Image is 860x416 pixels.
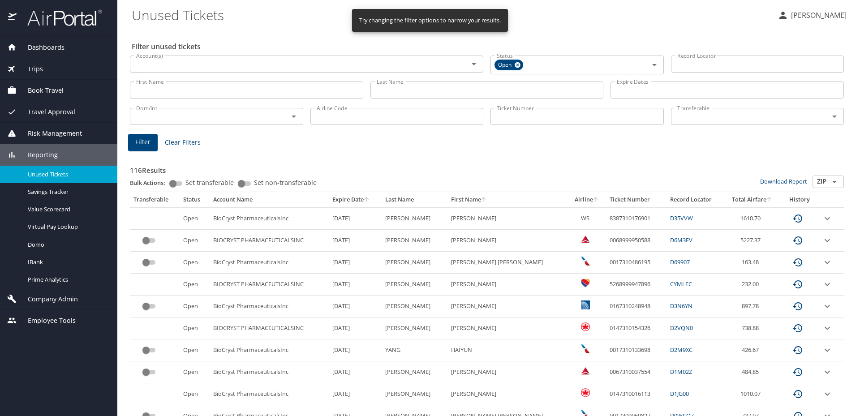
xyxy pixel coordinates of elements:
[606,339,666,361] td: 0017310133698
[180,274,210,296] td: Open
[17,64,43,74] span: Trips
[329,317,382,339] td: [DATE]
[581,344,590,353] img: American Airlines
[822,323,833,334] button: expand row
[329,252,382,274] td: [DATE]
[329,207,382,229] td: [DATE]
[494,60,523,70] div: Open
[17,129,82,138] span: Risk Management
[210,383,329,405] td: BioCryst PharmaceuticalsInc
[382,252,447,274] td: [PERSON_NAME]
[180,252,210,274] td: Open
[28,170,107,179] span: Unused Tickets
[17,86,64,95] span: Book Travel
[822,389,833,399] button: expand row
[606,317,666,339] td: 0147310154326
[606,274,666,296] td: 5268999947896
[382,207,447,229] td: [PERSON_NAME]
[670,236,692,244] a: D6M3FV
[724,361,780,383] td: 484.85
[670,280,692,288] a: CYMLFC
[724,383,780,405] td: 1010.07
[468,58,480,70] button: Open
[606,361,666,383] td: 0067310037554
[382,274,447,296] td: [PERSON_NAME]
[724,274,780,296] td: 232.00
[364,197,370,203] button: sort
[648,59,661,71] button: Open
[210,339,329,361] td: BioCryst PharmaceuticalsInc
[210,230,329,252] td: BIOCRYST PHARMACEUTICALSINC
[17,43,64,52] span: Dashboards
[17,316,76,326] span: Employee Tools
[28,188,107,196] span: Savings Tracker
[606,192,666,207] th: Ticket Number
[132,39,846,54] h2: Filter unused tickets
[185,180,234,186] span: Set transferable
[724,252,780,274] td: 163.48
[670,346,692,354] a: D2M9XC
[447,192,568,207] th: First Name
[724,296,780,317] td: 897.78
[822,257,833,268] button: expand row
[724,339,780,361] td: 426.67
[568,192,606,207] th: Airline
[447,361,568,383] td: [PERSON_NAME]
[382,361,447,383] td: [PERSON_NAME]
[593,197,599,203] button: sort
[210,361,329,383] td: BioCryst PharmaceuticalsInc
[670,390,689,398] a: D1JG00
[210,274,329,296] td: BIOCRYST PHARMACEUTICALSINC
[581,388,590,397] img: Air Canada
[670,324,693,332] a: D2VQN0
[581,257,590,266] img: American Airlines
[180,192,210,207] th: Status
[17,294,78,304] span: Company Admin
[329,274,382,296] td: [DATE]
[447,296,568,317] td: [PERSON_NAME]
[135,137,150,148] span: Filter
[447,317,568,339] td: [PERSON_NAME]
[774,7,850,23] button: [PERSON_NAME]
[329,339,382,361] td: [DATE]
[581,279,590,287] img: Southwest Airlines
[822,345,833,356] button: expand row
[382,339,447,361] td: YANG
[210,317,329,339] td: BIOCRYST PHARMACEUTICALSINC
[128,134,158,151] button: Filter
[329,383,382,405] td: [DATE]
[28,205,107,214] span: Value Scorecard
[288,110,300,123] button: Open
[180,361,210,383] td: Open
[329,296,382,317] td: [DATE]
[180,317,210,339] td: Open
[28,223,107,231] span: Virtual Pay Lookup
[724,317,780,339] td: 738.88
[724,192,780,207] th: Total Airfare
[828,176,841,188] button: Open
[666,192,724,207] th: Record Locator
[581,300,590,309] img: United Airlines
[28,240,107,249] span: Domo
[581,214,589,222] span: WS
[828,110,841,123] button: Open
[180,383,210,405] td: Open
[606,383,666,405] td: 0147310016113
[210,207,329,229] td: BioCryst PharmaceuticalsInc
[130,179,172,187] p: Bulk Actions:
[130,160,844,176] h3: 116 Results
[180,296,210,317] td: Open
[8,9,17,26] img: icon-airportal.png
[766,197,773,203] button: sort
[382,192,447,207] th: Last Name
[447,207,568,229] td: [PERSON_NAME]
[670,214,693,222] a: D35VVW
[28,275,107,284] span: Prime Analytics
[382,317,447,339] td: [PERSON_NAME]
[17,107,75,117] span: Travel Approval
[494,60,517,70] span: Open
[760,177,807,185] a: Download Report
[670,258,690,266] a: D69907
[28,258,107,266] span: IBank
[724,230,780,252] td: 5227.37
